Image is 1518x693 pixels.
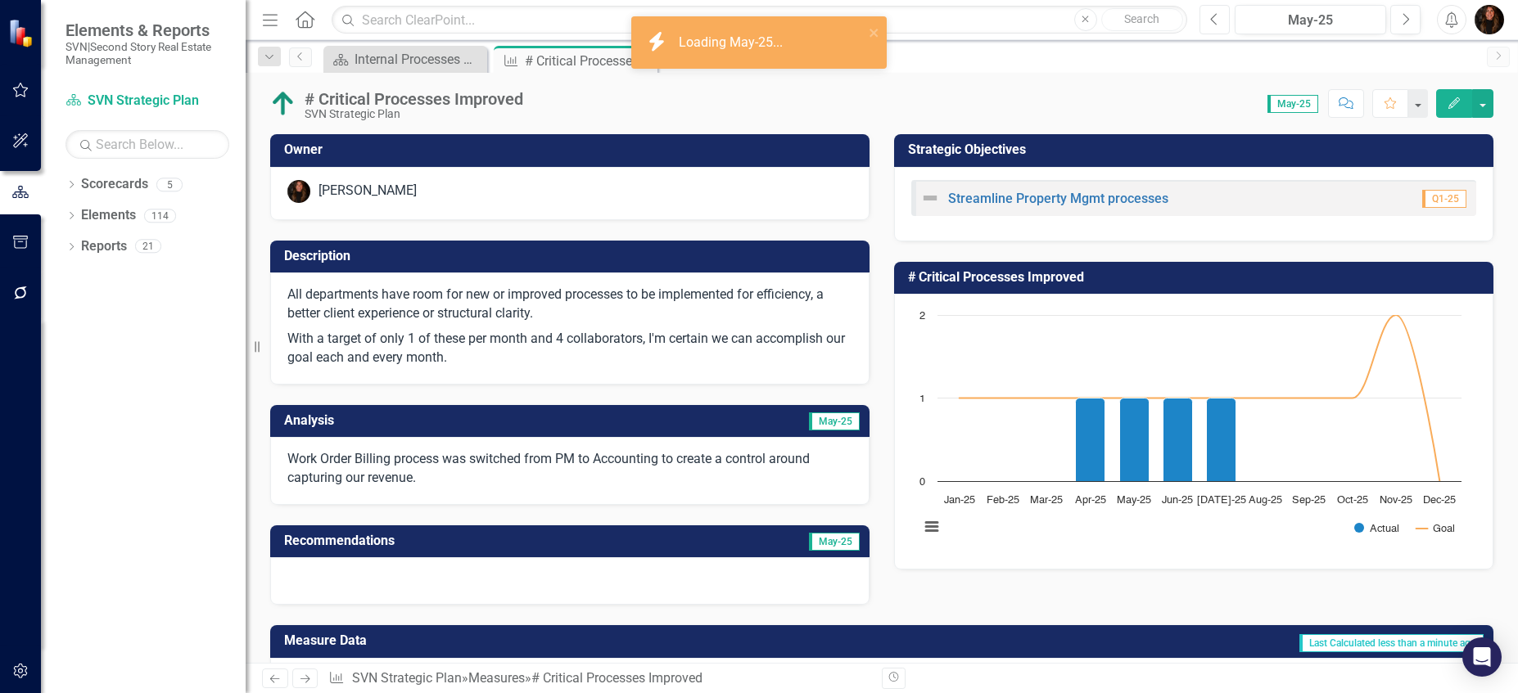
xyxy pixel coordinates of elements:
a: Streamline Property Mgmt processes [948,191,1168,206]
div: 114 [144,209,176,223]
text: [DATE]-25 [1197,495,1246,506]
div: 21 [135,240,161,254]
h3: Owner [284,142,861,157]
text: 0 [919,477,925,488]
button: View chart menu, Chart [920,515,943,538]
text: Jan-25 [944,495,975,506]
svg: Interactive chart [911,307,1470,552]
path: Apr-25, 1. Actual. [1076,398,1105,482]
a: SVN Strategic Plan [66,92,229,110]
div: [PERSON_NAME] [319,182,417,200]
div: » » [328,669,870,688]
p: All departments have room for new or improved processes to be implemented for efficiency, a bette... [287,286,852,326]
div: SVN Strategic Plan [305,108,523,120]
input: Search ClearPoint... [332,6,1187,34]
span: Q1-25 [1422,190,1466,208]
span: May-25 [1267,95,1318,113]
text: 1 [919,394,925,404]
input: Search Below... [66,130,229,159]
text: May-25 [1117,495,1151,506]
h3: Description [284,249,861,263]
div: Internal Processes Dashboard [355,49,483,70]
text: Apr-25 [1075,495,1106,506]
text: Aug-25 [1249,495,1282,506]
div: # Critical Processes Improved [531,670,703,686]
text: Jun-25 [1162,495,1193,506]
span: May-25 [809,533,860,551]
a: Reports [81,237,127,256]
div: # Critical Processes Improved [525,51,653,71]
p: Work Order Billing process was switched from PM to Accounting to create a control around capturin... [287,450,852,488]
text: Nov-25 [1380,495,1412,506]
img: Jill Allen [1475,5,1504,34]
button: Show Actual [1354,522,1399,534]
a: Measures [468,670,525,686]
path: Jul-25, 1. Actual. [1207,398,1236,482]
span: Elements & Reports [66,20,229,40]
button: May-25 [1235,5,1386,34]
text: Mar-25 [1030,495,1063,506]
img: Not Defined [920,188,940,208]
path: May-25, 1. Actual. [1120,398,1150,482]
text: 2 [919,311,925,322]
button: close [869,23,880,42]
h3: Measure Data [284,633,654,648]
div: 5 [156,178,183,191]
h3: Recommendations [284,533,675,548]
h3: Analysis [284,413,566,428]
text: Sep-25 [1292,495,1326,506]
a: Elements [81,206,136,225]
span: Last Calculated less than a minute ago [1299,634,1484,652]
div: May-25 [1240,11,1380,30]
span: Search [1124,12,1159,25]
a: SVN Strategic Plan [352,670,462,686]
small: SVN|Second Story Real Estate Management [66,40,229,67]
path: Jun-25, 1. Actual. [1163,398,1193,482]
text: Dec-25 [1423,495,1456,506]
h3: Strategic Objectives [908,142,1485,157]
g: Goal, series 2 of 2. Line with 12 data points. [956,312,1443,484]
button: Show Goal [1416,522,1455,534]
a: Internal Processes Dashboard [328,49,483,70]
img: ClearPoint Strategy [8,19,37,47]
h3: # Critical Processes Improved [908,270,1485,285]
p: With a target of only 1 of these per month and 4 collaborators, I'm certain we can accomplish our... [287,326,852,367]
div: # Critical Processes Improved [305,90,523,108]
img: Jill Allen [287,180,310,203]
div: Chart. Highcharts interactive chart. [911,307,1476,552]
div: Loading May-25... [679,34,787,52]
text: Oct-25 [1337,495,1368,506]
div: Open Intercom Messenger [1462,637,1502,677]
span: May-25 [809,412,860,430]
button: Search [1101,8,1183,31]
a: Scorecards [81,175,148,194]
text: Feb-25 [987,495,1019,506]
img: Above Target [270,91,296,117]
